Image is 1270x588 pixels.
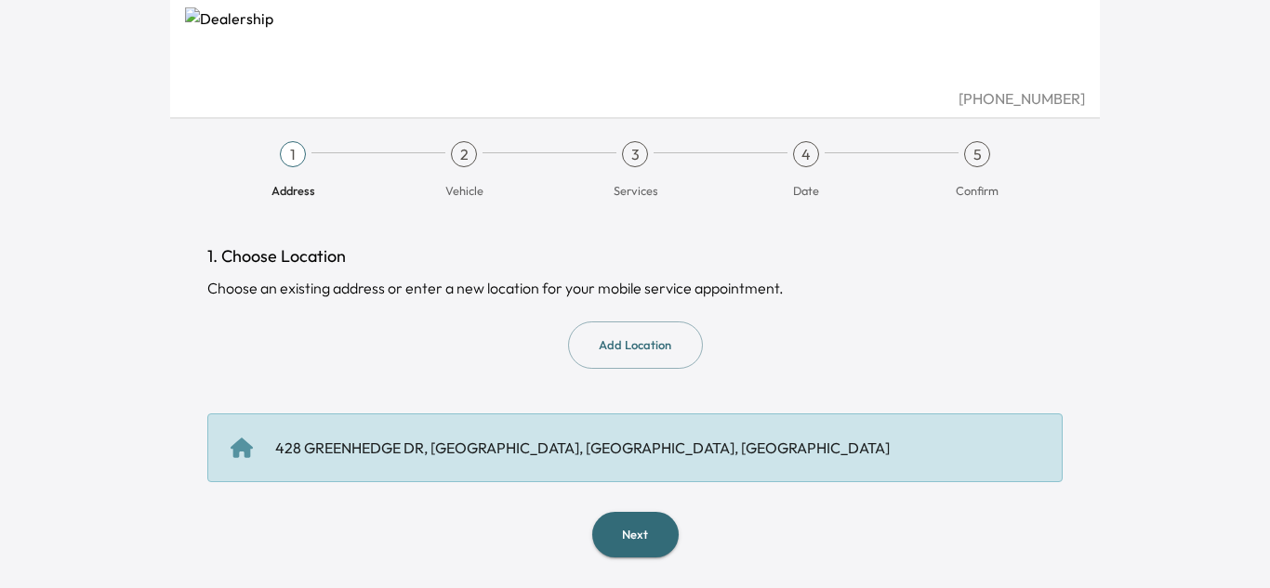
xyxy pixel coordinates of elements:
span: Services [614,182,657,199]
button: Next [592,512,679,557]
img: Dealership [185,7,1085,87]
div: [PHONE_NUMBER] [185,87,1085,110]
span: Vehicle [445,182,483,199]
span: Confirm [956,182,999,199]
h1: 1. Choose Location [207,243,1063,269]
div: 3 [622,141,648,167]
span: Date [793,182,819,199]
div: 428 GREENHEDGE DR, [GEOGRAPHIC_DATA], [GEOGRAPHIC_DATA], [GEOGRAPHIC_DATA] [275,437,890,459]
div: Choose an existing address or enter a new location for your mobile service appointment. [207,277,1063,299]
div: 2 [451,141,477,167]
button: Add Location [568,321,703,369]
span: Address [271,182,315,199]
div: 5 [964,141,990,167]
div: 1 [280,141,306,167]
div: 4 [793,141,819,167]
